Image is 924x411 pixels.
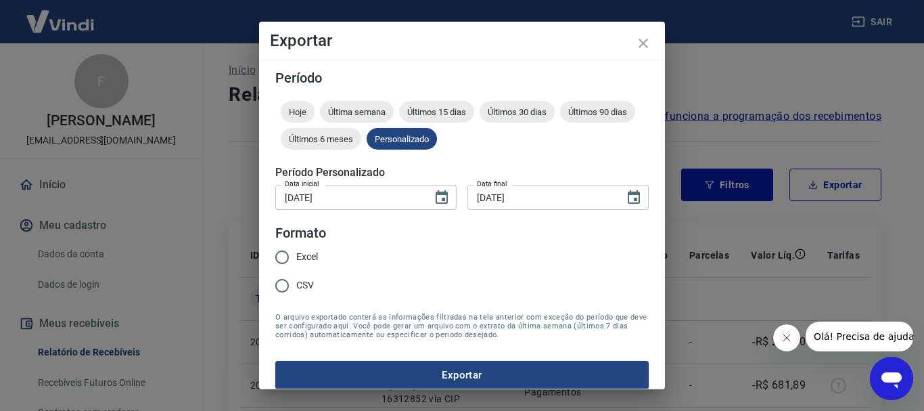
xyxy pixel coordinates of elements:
[480,101,555,123] div: Últimos 30 dias
[367,134,437,144] span: Personalizado
[320,107,394,117] span: Última semana
[8,9,114,20] span: Olá! Precisa de ajuda?
[275,185,423,210] input: DD/MM/YYYY
[870,357,913,400] iframe: Botão para abrir a janela de mensagens
[560,107,635,117] span: Últimos 90 dias
[620,184,647,211] button: Choose date, selected date is 16 de set de 2025
[281,107,315,117] span: Hoje
[399,101,474,123] div: Últimos 15 dias
[467,185,615,210] input: DD/MM/YYYY
[428,184,455,211] button: Choose date, selected date is 12 de set de 2025
[275,71,649,85] h5: Período
[281,101,315,123] div: Hoje
[399,107,474,117] span: Últimos 15 dias
[480,107,555,117] span: Últimos 30 dias
[367,128,437,150] div: Personalizado
[296,278,314,293] span: CSV
[281,128,361,150] div: Últimos 6 meses
[275,313,649,339] span: O arquivo exportado conterá as informações filtradas na tela anterior com exceção do período que ...
[477,179,507,189] label: Data final
[320,101,394,123] div: Última semana
[285,179,319,189] label: Data inicial
[270,33,654,49] h4: Exportar
[275,166,649,179] h5: Período Personalizado
[275,361,649,389] button: Exportar
[296,250,318,264] span: Excel
[560,101,635,123] div: Últimos 90 dias
[275,223,326,243] legend: Formato
[806,322,913,351] iframe: Mensagem da empresa
[627,27,660,60] button: close
[773,324,800,351] iframe: Fechar mensagem
[281,134,361,144] span: Últimos 6 meses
